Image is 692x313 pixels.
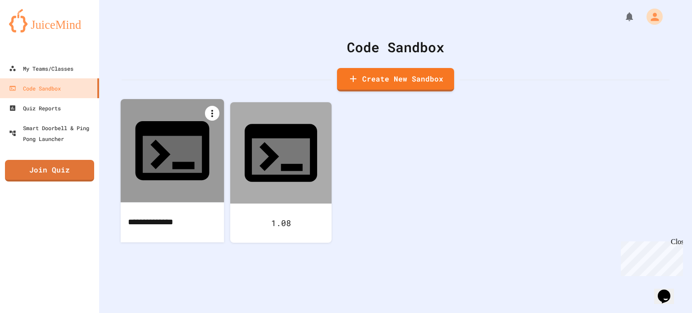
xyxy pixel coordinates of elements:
div: Code Sandbox [9,83,61,94]
div: 1.08 [230,204,332,243]
iframe: chat widget [654,277,683,304]
a: Create New Sandbox [337,68,454,91]
iframe: chat widget [617,238,683,276]
a: 1.08 [230,102,332,243]
div: Chat with us now!Close [4,4,62,57]
div: My Notifications [607,9,637,24]
div: My Account [637,6,665,27]
div: Quiz Reports [9,103,61,113]
div: Code Sandbox [122,37,669,57]
img: logo-orange.svg [9,9,90,32]
div: Smart Doorbell & Ping Pong Launcher [9,122,96,144]
div: My Teams/Classes [9,63,73,74]
a: Join Quiz [5,160,94,181]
